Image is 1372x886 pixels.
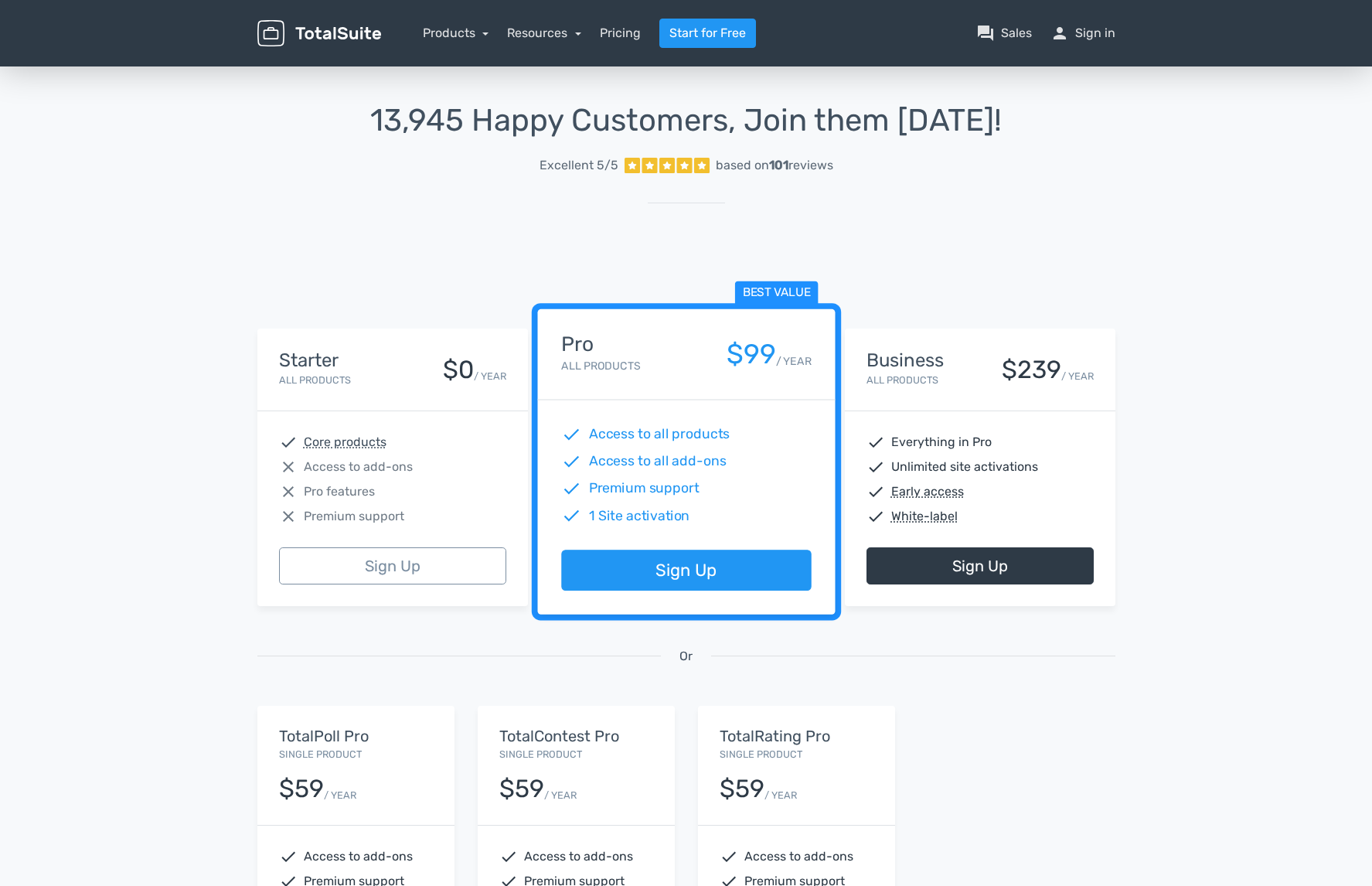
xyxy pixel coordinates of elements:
[588,479,699,499] span: Premium support
[588,424,730,445] span: Access to all products
[544,788,577,803] small: / YEAR
[561,424,581,445] span: check
[866,482,885,501] span: check
[720,748,802,760] small: Single Product
[324,788,356,803] small: / YEAR
[279,775,324,803] div: $59
[279,507,298,526] span: close
[561,479,581,499] span: check
[304,458,413,476] span: Access to add-ons
[279,433,298,452] span: check
[540,156,618,175] span: Excellent 5/5
[659,19,756,48] a: Start for Free
[507,26,581,40] a: Resources
[499,847,518,866] span: check
[720,847,738,866] span: check
[764,788,797,803] small: / YEAR
[561,506,581,526] span: check
[304,507,404,526] span: Premium support
[474,369,506,383] small: / YEAR
[443,356,474,383] div: $0
[524,847,633,866] span: Access to add-ons
[561,452,581,472] span: check
[279,350,351,370] h4: Starter
[775,353,811,370] small: / YEAR
[891,507,958,526] abbr: White-label
[720,775,764,803] div: $59
[257,150,1115,181] a: Excellent 5/5 based on101reviews
[279,547,506,584] a: Sign Up
[279,847,298,866] span: check
[304,433,386,452] abbr: Core products
[866,507,885,526] span: check
[891,433,992,452] span: Everything in Pro
[561,360,640,373] small: All Products
[257,104,1115,138] h1: 13,945 Happy Customers, Join them [DATE]!
[279,728,433,745] h5: TotalPoll Pro
[1061,369,1094,383] small: / YEAR
[561,550,811,591] a: Sign Up
[304,482,375,501] span: Pro features
[976,24,995,43] span: question_answer
[588,506,689,526] span: 1 Site activation
[600,24,641,43] a: Pricing
[866,350,944,370] h4: Business
[561,333,640,356] h4: Pro
[279,482,298,501] span: close
[304,847,413,866] span: Access to add-ons
[279,458,298,476] span: close
[1050,24,1069,43] span: person
[866,374,938,386] small: All Products
[866,547,1094,584] a: Sign Up
[588,452,726,472] span: Access to all add-ons
[891,458,1038,476] span: Unlimited site activations
[891,482,964,501] abbr: Early access
[866,433,885,452] span: check
[499,775,544,803] div: $59
[866,458,885,476] span: check
[499,748,582,760] small: Single Product
[1050,24,1115,43] a: personSign in
[976,24,1032,43] a: question_answerSales
[279,374,351,386] small: All Products
[716,156,833,175] div: based on reviews
[423,26,489,40] a: Products
[279,748,362,760] small: Single Product
[720,728,873,745] h5: TotalRating Pro
[734,281,818,305] span: Best value
[769,158,788,172] strong: 101
[1002,356,1061,383] div: $239
[499,728,653,745] h5: TotalContest Pro
[679,647,693,666] span: Or
[726,339,775,370] div: $99
[744,847,853,866] span: Access to add-ons
[257,20,381,47] img: TotalSuite for WordPress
